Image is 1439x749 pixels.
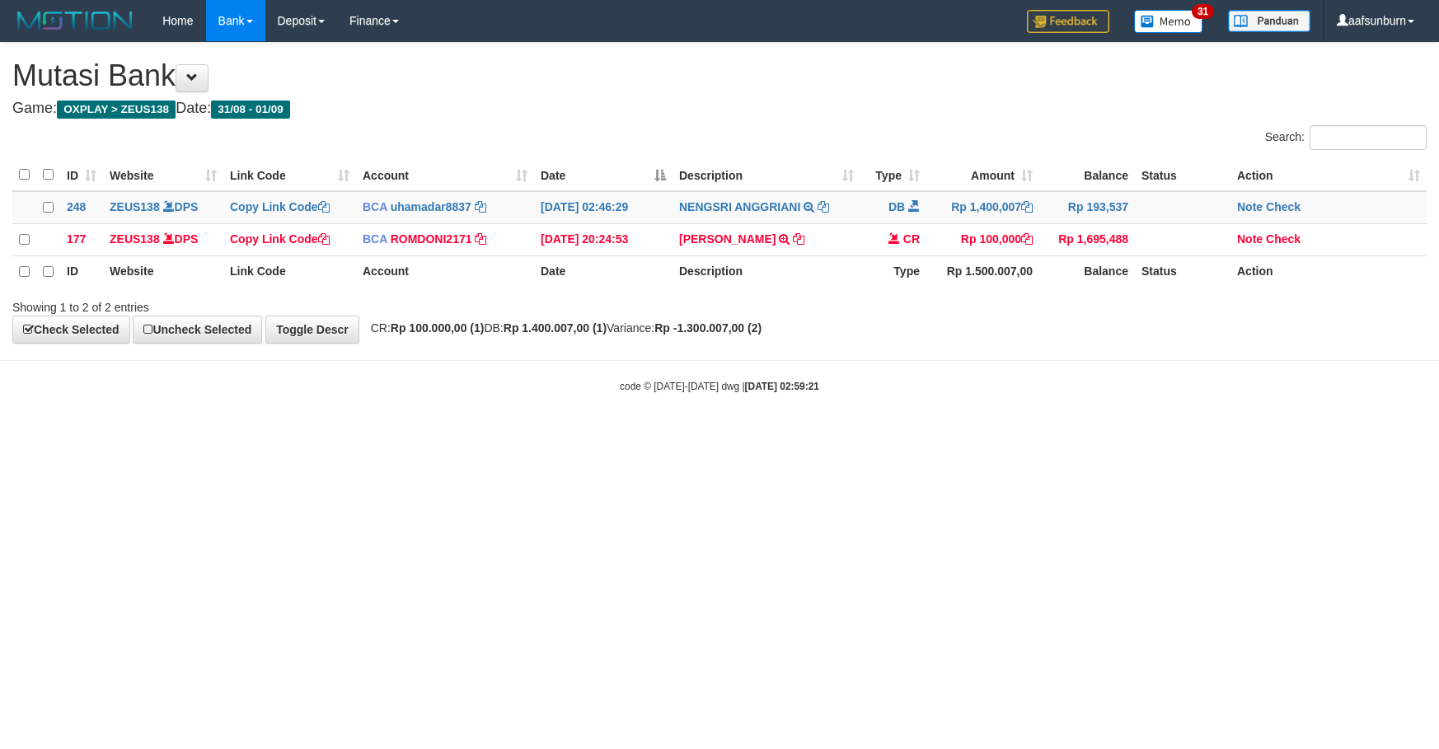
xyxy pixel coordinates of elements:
[391,232,472,246] a: ROMDONI2171
[57,101,176,119] span: OXPLAY > ZEUS138
[1237,200,1263,213] a: Note
[679,200,800,213] a: NENGSRI ANGGRIANI
[391,321,485,335] strong: Rp 100.000,00 (1)
[534,255,673,288] th: Date
[888,200,905,213] span: DB
[356,159,534,191] th: Account: activate to sort column ascending
[363,232,387,246] span: BCA
[475,232,486,246] a: Copy ROMDONI2171 to clipboard
[110,200,160,213] a: ZEUS138
[12,316,130,344] a: Check Selected
[223,255,356,288] th: Link Code
[391,200,471,213] a: uhamadar8837
[926,255,1039,288] th: Rp 1.500.007,00
[1039,255,1135,288] th: Balance
[211,101,290,119] span: 31/08 - 01/09
[363,321,762,335] span: CR: DB: Variance:
[1230,159,1427,191] th: Action: activate to sort column ascending
[1265,125,1427,150] label: Search:
[103,255,223,288] th: Website
[1027,10,1109,33] img: Feedback.jpg
[679,232,776,246] a: [PERSON_NAME]
[103,159,223,191] th: Website: activate to sort column ascending
[475,200,486,213] a: Copy uhamadar8837 to clipboard
[793,232,804,246] a: Copy ABDUL GAFUR to clipboard
[12,59,1427,92] h1: Mutasi Bank
[1135,255,1230,288] th: Status
[1310,125,1427,150] input: Search:
[926,191,1039,224] td: Rp 1,400,007
[1134,10,1203,33] img: Button%20Memo.svg
[926,223,1039,255] td: Rp 100,000
[654,321,762,335] strong: Rp -1.300.007,00 (2)
[60,255,103,288] th: ID
[673,255,860,288] th: Description
[67,232,86,246] span: 177
[1039,191,1135,224] td: Rp 193,537
[265,316,359,344] a: Toggle Descr
[1266,232,1301,246] a: Check
[673,159,860,191] th: Description: activate to sort column ascending
[534,191,673,224] td: [DATE] 02:46:29
[1237,232,1263,246] a: Note
[1228,10,1310,32] img: panduan.png
[1039,159,1135,191] th: Balance
[103,223,223,255] td: DPS
[1135,159,1230,191] th: Status
[230,232,330,246] a: Copy Link Code
[534,159,673,191] th: Date: activate to sort column descending
[12,293,588,316] div: Showing 1 to 2 of 2 entries
[745,381,819,392] strong: [DATE] 02:59:21
[1266,200,1301,213] a: Check
[223,159,356,191] th: Link Code: activate to sort column ascending
[860,255,926,288] th: Type
[534,223,673,255] td: [DATE] 20:24:53
[110,232,160,246] a: ZEUS138
[860,159,926,191] th: Type: activate to sort column ascending
[926,159,1039,191] th: Amount: activate to sort column ascending
[1192,4,1214,19] span: 31
[504,321,607,335] strong: Rp 1.400.007,00 (1)
[1230,255,1427,288] th: Action
[12,8,138,33] img: MOTION_logo.png
[230,200,330,213] a: Copy Link Code
[103,191,223,224] td: DPS
[12,101,1427,117] h4: Game: Date:
[67,200,86,213] span: 248
[620,381,819,392] small: code © [DATE]-[DATE] dwg |
[60,159,103,191] th: ID: activate to sort column ascending
[1039,223,1135,255] td: Rp 1,695,488
[133,316,262,344] a: Uncheck Selected
[1021,200,1033,213] a: Copy Rp 1,400,007 to clipboard
[818,200,829,213] a: Copy NENGSRI ANGGRIANI to clipboard
[363,200,387,213] span: BCA
[1021,232,1033,246] a: Copy Rp 100,000 to clipboard
[356,255,534,288] th: Account
[903,232,920,246] span: CR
